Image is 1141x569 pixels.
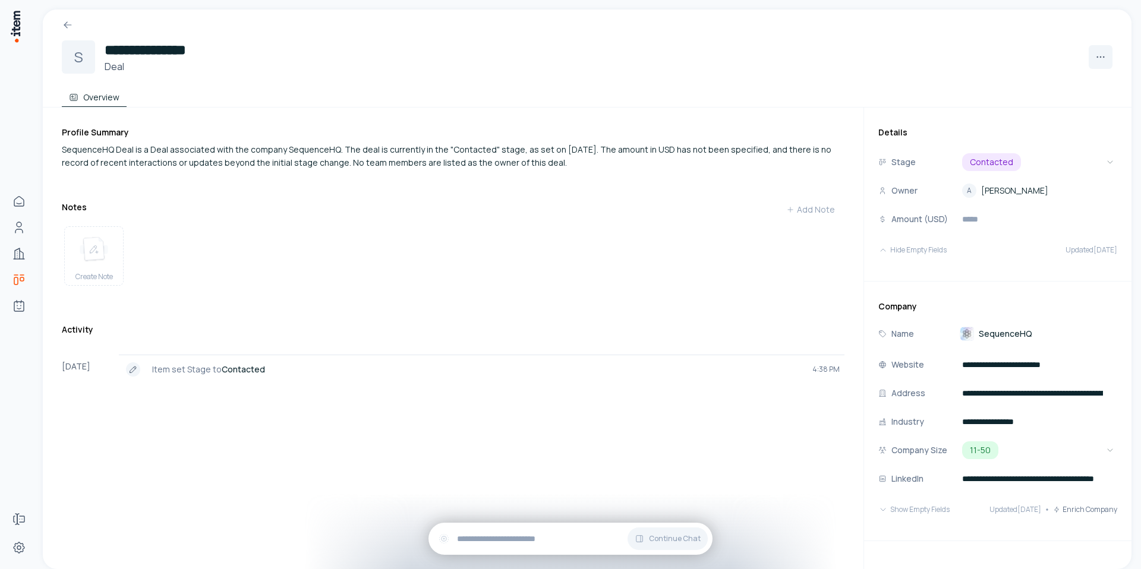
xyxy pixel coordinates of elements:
[10,10,21,43] img: Item Brain Logo
[7,268,31,292] a: deals
[891,184,918,197] p: Owner
[62,83,127,107] button: Overview
[7,536,31,559] a: Settings
[960,181,1117,200] button: A[PERSON_NAME]
[62,127,844,138] h3: Profile Summary
[7,294,31,318] a: Agents
[891,444,947,457] p: Company Size
[891,415,924,428] p: Industry
[891,387,925,400] p: Address
[891,358,924,371] p: Website
[878,127,1117,138] h3: Details
[878,301,1117,312] h3: Company
[62,143,844,169] div: SequenceHQ Deal is a Deal associated with the company SequenceHQ. The deal is currently in the "C...
[812,365,840,374] span: 4:38 PM
[7,216,31,239] a: Contacts
[64,226,124,286] button: create noteCreate Note
[62,40,95,74] div: S
[891,213,948,226] p: Amount (USD)
[7,189,31,213] a: Home
[962,184,976,198] div: A
[62,201,87,213] h3: Notes
[1053,498,1117,521] button: Enrich Company
[62,355,119,384] div: [DATE]
[1089,45,1112,69] button: More actions
[891,156,916,169] p: Stage
[960,327,974,341] img: SequenceHQ
[7,507,31,531] a: Forms
[777,198,844,222] button: Add Note
[222,363,265,375] strong: Contacted
[80,236,108,263] img: create note
[786,204,835,216] div: Add Note
[105,59,191,74] h3: Deal
[152,363,803,375] p: Item set Stage to
[1066,245,1117,255] span: Updated [DATE]
[878,238,947,262] button: Hide Empty Fields
[878,498,950,521] button: Show Empty Fields
[981,185,1048,197] span: [PERSON_NAME]
[428,523,713,555] div: Continue Chat
[960,327,1032,341] a: SequenceHQ
[628,527,708,550] button: Continue Chat
[7,242,31,265] a: Companies
[891,472,923,485] p: LinkedIn
[989,505,1041,514] span: Updated [DATE]
[649,534,701,543] span: Continue Chat
[62,324,93,336] h3: Activity
[891,327,914,340] p: Name
[979,328,1032,340] span: SequenceHQ
[75,272,113,282] span: Create Note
